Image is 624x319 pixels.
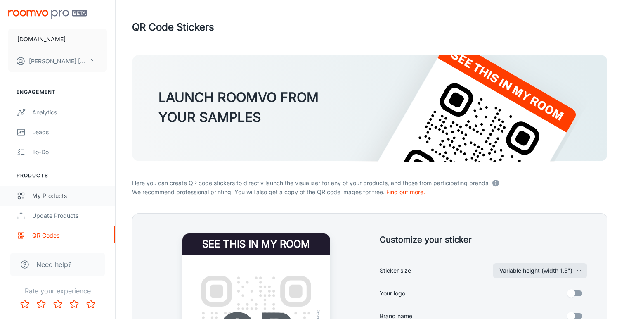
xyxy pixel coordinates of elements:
button: Rate 3 star [50,296,66,312]
div: To-do [32,148,107,157]
div: My Products [32,191,107,200]
a: Find out more. [386,188,425,195]
button: [DOMAIN_NAME] [8,29,107,50]
button: [PERSON_NAME] [PERSON_NAME] [8,50,107,72]
button: Rate 5 star [83,296,99,312]
h5: Customize your sticker [380,233,587,246]
div: Analytics [32,108,107,117]
div: Update Products [32,211,107,220]
img: Roomvo PRO Beta [8,10,87,19]
button: Rate 4 star [66,296,83,312]
button: Rate 2 star [33,296,50,312]
div: Leads [32,128,107,137]
p: Here you can create QR code stickers to directly launch the visualizer for any of your products, ... [132,177,607,188]
h4: See this in my room [182,233,330,255]
p: [DOMAIN_NAME] [17,35,66,44]
h1: QR Code Stickers [132,20,214,35]
p: Rate your experience [7,286,109,296]
span: Sticker size [380,266,411,275]
p: We recommend professional printing. You will also get a copy of the QR code images for free. [132,188,607,197]
p: [PERSON_NAME] [PERSON_NAME] [29,57,87,66]
span: Need help? [36,259,71,269]
h3: LAUNCH ROOMVO FROM YOUR SAMPLES [158,88,319,127]
span: Your logo [380,289,405,298]
button: Rate 1 star [17,296,33,312]
div: QR Codes [32,231,107,240]
button: Sticker size [493,263,587,278]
